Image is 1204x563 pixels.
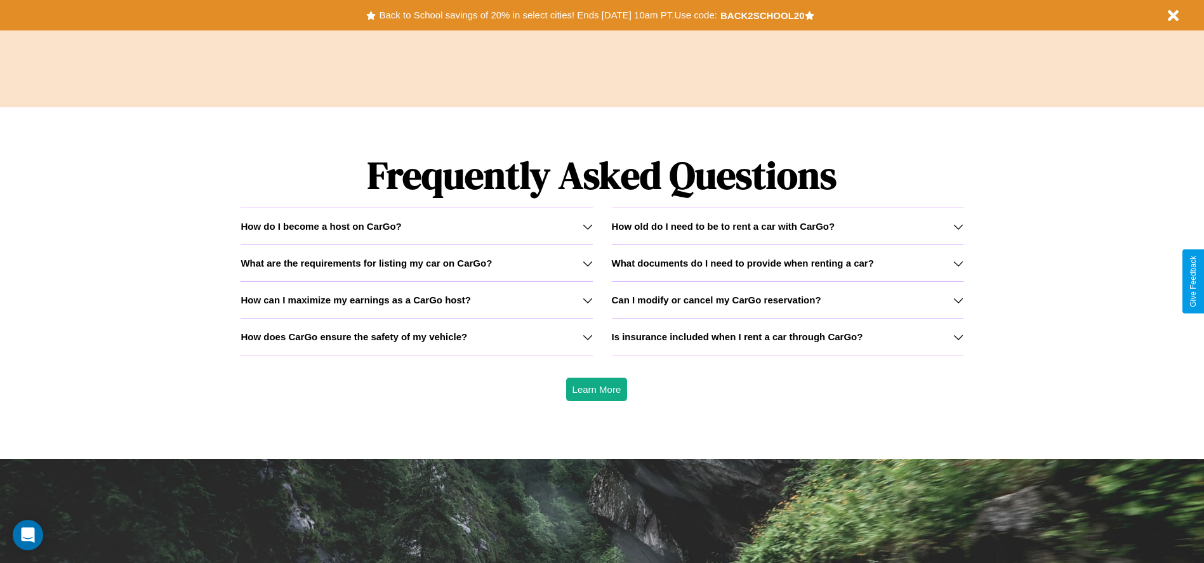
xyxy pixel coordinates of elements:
[720,10,805,21] b: BACK2SCHOOL20
[13,520,43,550] div: Open Intercom Messenger
[241,258,492,268] h3: What are the requirements for listing my car on CarGo?
[612,295,821,305] h3: Can I modify or cancel my CarGo reservation?
[241,221,401,232] h3: How do I become a host on CarGo?
[241,295,471,305] h3: How can I maximize my earnings as a CarGo host?
[241,331,467,342] h3: How does CarGo ensure the safety of my vehicle?
[566,378,628,401] button: Learn More
[612,331,863,342] h3: Is insurance included when I rent a car through CarGo?
[241,143,963,208] h1: Frequently Asked Questions
[376,6,720,24] button: Back to School savings of 20% in select cities! Ends [DATE] 10am PT.Use code:
[1189,256,1198,307] div: Give Feedback
[612,221,835,232] h3: How old do I need to be to rent a car with CarGo?
[612,258,874,268] h3: What documents do I need to provide when renting a car?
